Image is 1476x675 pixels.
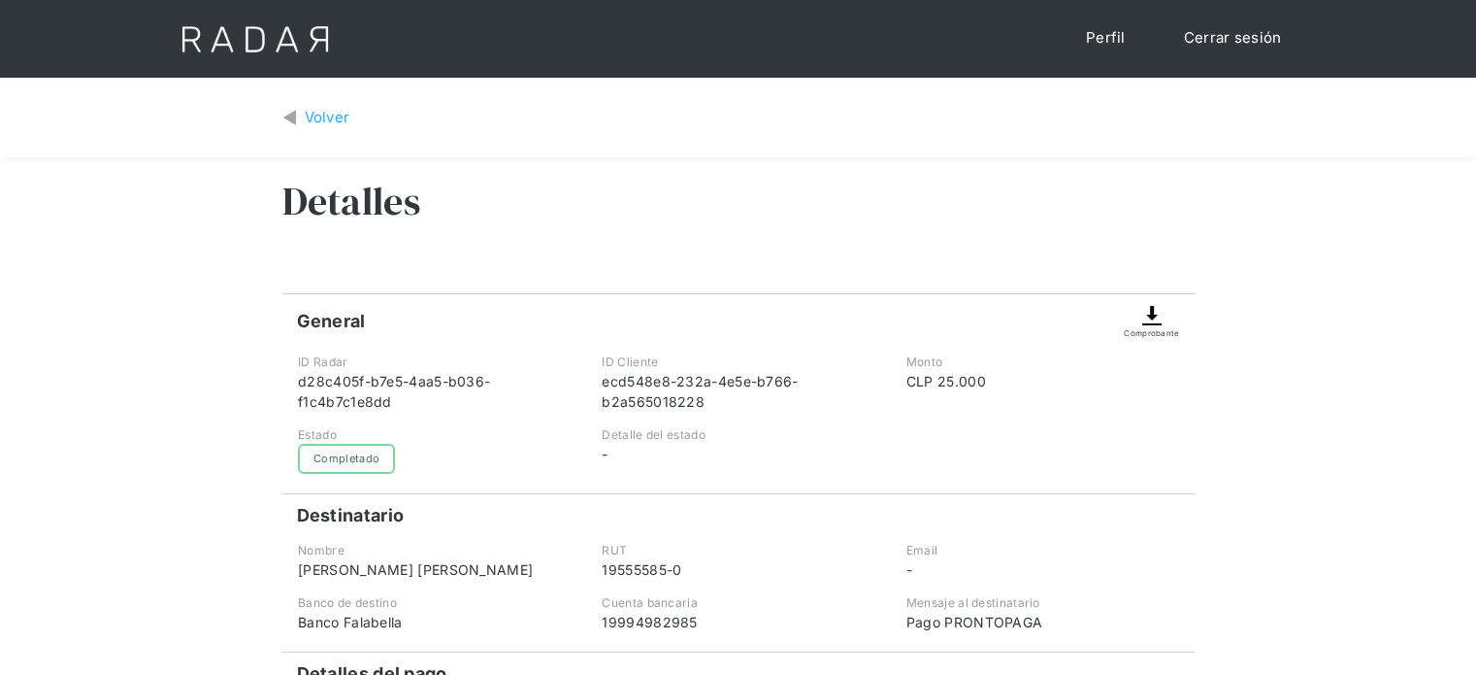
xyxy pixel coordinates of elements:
div: ID Cliente [602,354,873,371]
div: Banco Falabella [298,612,570,632]
div: Comprobante [1124,327,1179,339]
h4: Destinatario [297,504,405,527]
div: Detalle del estado [602,426,873,444]
img: Descargar comprobante [1140,304,1164,327]
div: d28c405f-b7e5-4aa5-b036-f1c4b7c1e8dd [298,371,570,412]
div: Email [906,542,1178,559]
div: Pago PRONTOPAGA [906,612,1178,632]
a: Volver [282,107,350,129]
div: - [906,559,1178,580]
div: 19555585-0 [602,559,873,580]
div: Completado [298,444,395,474]
a: Cerrar sesión [1164,19,1301,57]
div: Cuenta bancaria [602,594,873,612]
div: [PERSON_NAME] [PERSON_NAME] [298,559,570,580]
div: Banco de destino [298,594,570,612]
h4: General [297,310,366,333]
h3: Detalles [282,177,420,225]
div: 19994982985 [602,612,873,632]
div: RUT [602,542,873,559]
div: Estado [298,426,570,444]
div: ecd548e8-232a-4e5e-b766-b2a565018228 [602,371,873,412]
div: Monto [906,354,1178,371]
div: CLP 25.000 [906,371,1178,391]
div: Volver [305,107,350,129]
a: Perfil [1066,19,1145,57]
div: Mensaje al destinatario [906,594,1178,612]
div: - [602,444,873,464]
div: ID Radar [298,354,570,371]
div: Nombre [298,542,570,559]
